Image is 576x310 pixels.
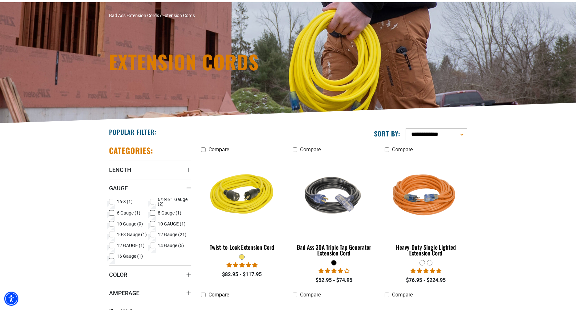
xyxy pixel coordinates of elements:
[109,161,191,179] summary: Length
[385,276,467,284] div: $76.95 - $224.95
[109,13,159,18] a: Bad Ass Extension Cords
[109,284,191,302] summary: Amperage
[109,52,345,71] h1: Extension Cords
[158,232,187,237] span: 12 Gauge (21)
[201,244,283,250] div: Twist-to-Lock Extension Cord
[160,13,161,18] span: ›
[293,156,375,260] a: black Bad Ass 30A Triple Tap Generator Extension Cord
[117,222,143,226] span: 10 Gauge (9)
[109,128,157,136] h2: Popular Filter:
[4,292,18,306] div: Accessibility Menu
[109,289,139,297] span: Amperage
[117,232,147,237] span: 10-3 Gauge (1)
[109,12,345,19] nav: breadcrumbs
[117,199,133,204] span: 16-3 (1)
[208,146,229,153] span: Compare
[117,254,143,258] span: 16 Gauge (1)
[117,243,145,248] span: 12 GAUGE (1)
[318,268,349,274] span: 4.00 stars
[158,197,189,206] span: 6/3-8/1 Gauge (2)
[374,129,400,138] label: Sort by:
[158,243,184,248] span: 14 Gauge (5)
[201,156,283,254] a: yellow Twist-to-Lock Extension Cord
[109,179,191,197] summary: Gauge
[109,166,131,174] span: Length
[385,156,467,260] a: orange Heavy-Duty Single Lighted Extension Cord
[109,265,191,284] summary: Color
[158,222,186,226] span: 10 GAUGE (1)
[293,159,375,233] img: black
[208,292,229,298] span: Compare
[227,262,258,268] span: 5.00 stars
[385,244,467,256] div: Heavy-Duty Single Lighted Extension Cord
[293,244,375,256] div: Bad Ass 30A Triple Tap Generator Extension Cord
[201,271,283,278] div: $82.95 - $117.95
[109,145,154,155] h2: Categories:
[109,185,128,192] span: Gauge
[109,271,127,278] span: Color
[300,292,321,298] span: Compare
[392,292,413,298] span: Compare
[410,268,441,274] span: 5.00 stars
[117,211,140,215] span: 6 Gauge (1)
[385,159,467,233] img: orange
[300,146,321,153] span: Compare
[293,276,375,284] div: $52.95 - $74.95
[392,146,413,153] span: Compare
[162,13,195,18] span: Extension Cords
[158,211,181,215] span: 8 Gauge (1)
[201,159,283,233] img: yellow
